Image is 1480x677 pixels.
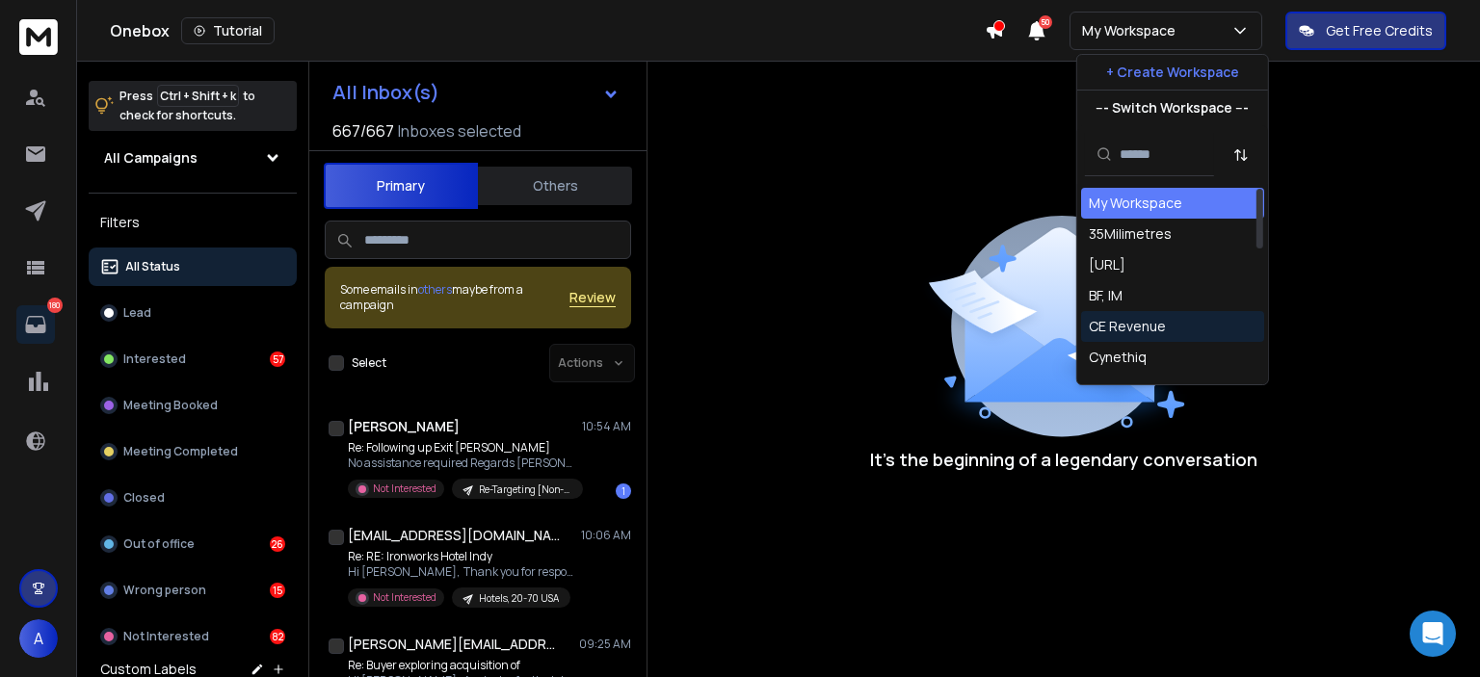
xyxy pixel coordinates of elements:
span: others [418,281,452,298]
span: 50 [1039,15,1052,29]
p: Re: Buyer exploring acquisition of [348,658,570,673]
span: Ctrl + Shift + k [157,85,239,107]
p: Press to check for shortcuts. [119,87,255,125]
p: Get Free Credits [1326,21,1433,40]
div: 26 [270,536,285,552]
p: Closed [123,490,165,506]
p: Meeting Completed [123,444,238,459]
div: Some emails in maybe from a campaign [340,282,569,313]
p: Re: Following up Exit [PERSON_NAME] [348,440,579,456]
button: Get Free Credits [1285,12,1446,50]
button: Tutorial [181,17,275,44]
a: 180 [16,305,55,344]
button: Not Interested82 [89,617,297,656]
h1: All Campaigns [104,148,198,168]
p: All Status [125,259,180,274]
button: Others [478,165,632,207]
div: Dial My Calls [1089,378,1167,398]
p: Not Interested [373,482,436,496]
p: Lead [123,305,151,321]
div: Onebox [110,17,985,44]
p: My Workspace [1082,21,1183,40]
h1: All Inbox(s) [332,83,439,102]
h3: Inboxes selected [398,119,521,143]
button: Closed [89,479,297,517]
button: All Status [89,247,297,286]
button: Primary [324,163,478,209]
button: A [19,619,58,658]
p: 10:54 AM [582,419,631,434]
p: Re-Targeting [Non-Replies: Hair care - rev - 50k - 1m/month- [GEOGRAPHIC_DATA] (Jad)] [479,482,571,497]
p: 180 [47,298,63,313]
p: Meeting Booked [123,398,218,413]
button: Sort by Sort A-Z [1222,136,1260,174]
div: CE Revenue [1089,317,1166,336]
button: Review [569,288,616,307]
button: All Inbox(s) [317,73,635,112]
button: All Campaigns [89,139,297,177]
p: 09:25 AM [579,637,631,652]
p: Out of office [123,536,195,552]
button: Lead [89,294,297,332]
div: 57 [270,352,285,367]
h1: [PERSON_NAME][EMAIL_ADDRESS][DOMAIN_NAME] [348,635,560,654]
p: Interested [123,352,186,367]
h1: [EMAIL_ADDRESS][DOMAIN_NAME] +1 [348,526,560,545]
p: Wrong person [123,583,206,598]
div: My Workspace [1089,194,1182,213]
div: 82 [270,629,285,644]
h3: Filters [89,209,297,236]
div: [URL] [1089,255,1125,274]
div: 1 [616,483,631,499]
p: It’s the beginning of a legendary conversation [870,446,1257,473]
button: Out of office26 [89,525,297,563]
p: Hotels, 20-70 USA [479,591,559,606]
p: 10:06 AM [581,528,631,543]
button: Interested57 [89,340,297,378]
button: Meeting Booked [89,386,297,425]
h1: [PERSON_NAME] [348,417,460,436]
p: No assistance required Regards [PERSON_NAME] [348,456,579,471]
div: 15 [270,583,285,598]
p: Not Interested [123,629,209,644]
span: 667 / 667 [332,119,394,143]
button: Meeting Completed [89,432,297,471]
p: Not Interested [373,590,436,605]
div: Cynethiq [1089,348,1147,367]
label: Select [352,355,386,371]
div: Open Intercom Messenger [1410,611,1456,657]
p: Re: RE: Ironworks Hotel Indy [348,549,579,564]
button: Wrong person15 [89,571,297,610]
div: BF, IM [1089,286,1123,305]
button: + Create Workspace [1077,55,1268,90]
div: 35Milimetres [1089,224,1172,244]
p: + Create Workspace [1106,63,1239,82]
p: --- Switch Workspace --- [1096,98,1249,117]
p: Hi [PERSON_NAME], Thank you for responding [348,564,579,580]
